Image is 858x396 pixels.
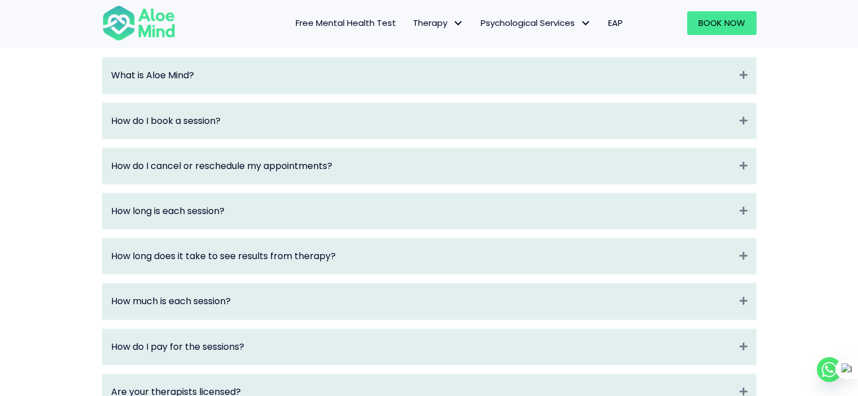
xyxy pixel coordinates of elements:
[740,69,747,82] i: Expand
[481,17,591,29] span: Psychological Services
[102,5,175,42] img: Aloe mind Logo
[817,357,842,382] a: Whatsapp
[111,340,734,353] a: How do I pay for the sessions?
[111,295,734,308] a: How much is each session?
[111,250,734,262] a: How long does it take to see results from therapy?
[578,15,594,32] span: Psychological Services: submenu
[608,17,623,29] span: EAP
[740,295,747,308] i: Expand
[740,204,747,217] i: Expand
[111,159,734,172] a: How do I cancel or reschedule my appointments?
[698,17,745,29] span: Book Now
[600,11,631,35] a: EAP
[111,69,734,82] a: What is Aloe Mind?
[404,11,472,35] a: TherapyTherapy: submenu
[296,17,396,29] span: Free Mental Health Test
[190,11,631,35] nav: Menu
[450,15,467,32] span: Therapy: submenu
[740,250,747,262] i: Expand
[111,114,734,127] a: How do I book a session?
[740,114,747,127] i: Expand
[687,11,756,35] a: Book Now
[472,11,600,35] a: Psychological ServicesPsychological Services: submenu
[287,11,404,35] a: Free Mental Health Test
[111,204,734,217] a: How long is each session?
[413,17,464,29] span: Therapy
[740,159,747,172] i: Expand
[740,340,747,353] i: Expand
